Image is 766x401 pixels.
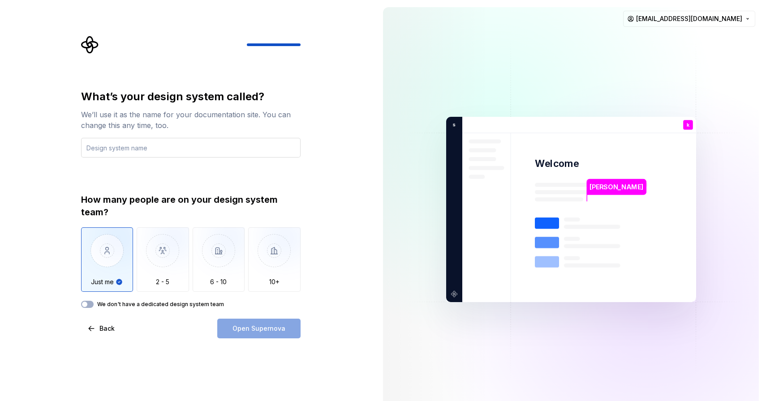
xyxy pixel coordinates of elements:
p: Welcome [535,157,579,170]
div: How many people are on your design system team? [81,193,301,218]
div: We’ll use it as the name for your documentation site. You can change this any time, too. [81,109,301,131]
label: We don't have a dedicated design system team [97,301,224,308]
input: Design system name [81,138,301,158]
button: [EMAIL_ADDRESS][DOMAIN_NAME] [623,11,755,27]
p: k [686,123,689,128]
p: s [449,121,456,129]
span: Back [99,324,115,333]
div: What’s your design system called? [81,90,301,104]
button: Back [81,319,122,338]
p: [PERSON_NAME] [590,182,643,192]
svg: Supernova Logo [81,36,99,54]
span: [EMAIL_ADDRESS][DOMAIN_NAME] [636,14,742,23]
